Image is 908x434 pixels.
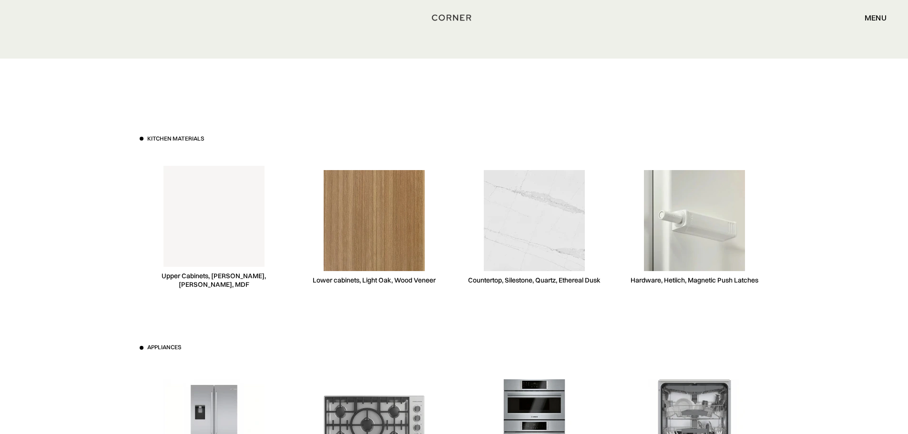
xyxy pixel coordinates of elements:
div: Countertop, Silestone, Quartz, Ethereal Dusk [468,276,601,285]
div: Upper Cabinets, [PERSON_NAME], [PERSON_NAME], MDF [140,272,288,290]
div: menu [855,10,887,26]
a: home [421,11,487,24]
div: menu [865,14,887,21]
div: Hardware, Hetiich, Magnetic Push Latches [631,276,758,285]
h3: Kitchen materials [147,135,204,143]
h3: Appliances [147,343,181,352]
div: Lower cabinets, Light Oak, Wood Veneer [313,276,436,285]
